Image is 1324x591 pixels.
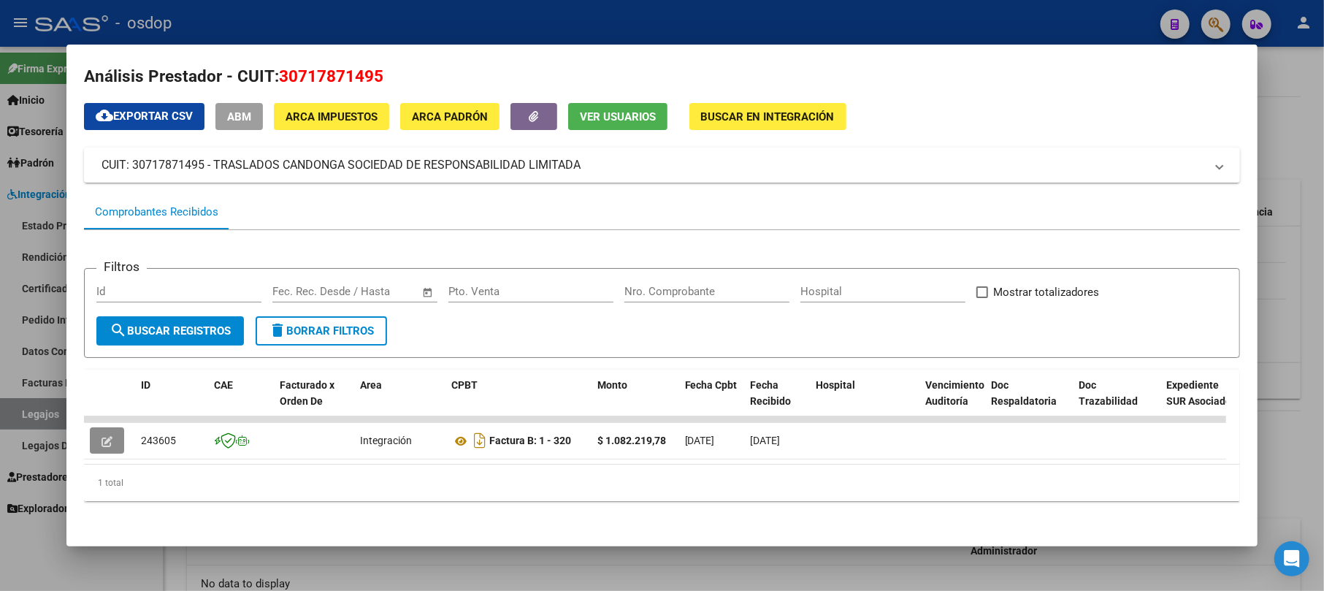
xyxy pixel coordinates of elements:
[679,370,745,434] datatable-header-cell: Fecha Cpbt
[135,370,208,434] datatable-header-cell: ID
[256,316,387,346] button: Borrar Filtros
[110,321,127,339] mat-icon: search
[269,324,374,338] span: Borrar Filtros
[592,370,679,434] datatable-header-cell: Monto
[685,379,738,391] span: Fecha Cpbt
[84,64,1241,89] h2: Análisis Prestador - CUIT:
[920,370,986,434] datatable-header-cell: Vencimiento Auditoría
[597,435,666,446] strong: $ 1.082.219,78
[751,379,792,408] span: Fecha Recibido
[811,370,920,434] datatable-header-cell: Hospital
[994,283,1100,301] span: Mostrar totalizadores
[1274,541,1309,576] div: Open Intercom Messenger
[272,285,332,298] input: Fecha inicio
[95,204,218,221] div: Comprobantes Recibidos
[214,379,233,391] span: CAE
[419,284,436,301] button: Open calendar
[701,110,835,123] span: Buscar en Integración
[84,465,1241,501] div: 1 total
[580,110,656,123] span: Ver Usuarios
[751,435,781,446] span: [DATE]
[96,316,244,346] button: Buscar Registros
[286,110,378,123] span: ARCA Impuestos
[280,379,334,408] span: Facturado x Orden De
[110,324,231,338] span: Buscar Registros
[445,370,592,434] datatable-header-cell: CPBT
[816,379,856,391] span: Hospital
[354,370,445,434] datatable-header-cell: Area
[84,103,204,130] button: Exportar CSV
[345,285,416,298] input: Fecha fin
[96,107,113,124] mat-icon: cloud_download
[96,257,147,276] h3: Filtros
[1079,379,1139,408] span: Doc Trazabilidad
[360,379,382,391] span: Area
[745,370,811,434] datatable-header-cell: Fecha Recibido
[274,103,389,130] button: ARCA Impuestos
[412,110,488,123] span: ARCA Padrón
[470,429,489,452] i: Descargar documento
[685,435,715,446] span: [DATE]
[102,156,1206,174] mat-panel-title: CUIT: 30717871495 - TRASLADOS CANDONGA SOCIEDAD DE RESPONSABILIDAD LIMITADA
[1161,370,1241,434] datatable-header-cell: Expediente SUR Asociado
[360,435,412,446] span: Integración
[96,110,193,123] span: Exportar CSV
[269,321,286,339] mat-icon: delete
[274,370,354,434] datatable-header-cell: Facturado x Orden De
[141,435,176,446] span: 243605
[568,103,667,130] button: Ver Usuarios
[141,379,150,391] span: ID
[1167,379,1232,408] span: Expediente SUR Asociado
[689,103,846,130] button: Buscar en Integración
[215,103,263,130] button: ABM
[84,148,1241,183] mat-expansion-panel-header: CUIT: 30717871495 - TRASLADOS CANDONGA SOCIEDAD DE RESPONSABILIDAD LIMITADA
[992,379,1057,408] span: Doc Respaldatoria
[279,66,383,85] span: 30717871495
[986,370,1074,434] datatable-header-cell: Doc Respaldatoria
[1074,370,1161,434] datatable-header-cell: Doc Trazabilidad
[597,379,627,391] span: Monto
[208,370,274,434] datatable-header-cell: CAE
[400,103,500,130] button: ARCA Padrón
[451,379,478,391] span: CPBT
[489,435,571,447] strong: Factura B: 1 - 320
[227,110,251,123] span: ABM
[926,379,985,408] span: Vencimiento Auditoría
